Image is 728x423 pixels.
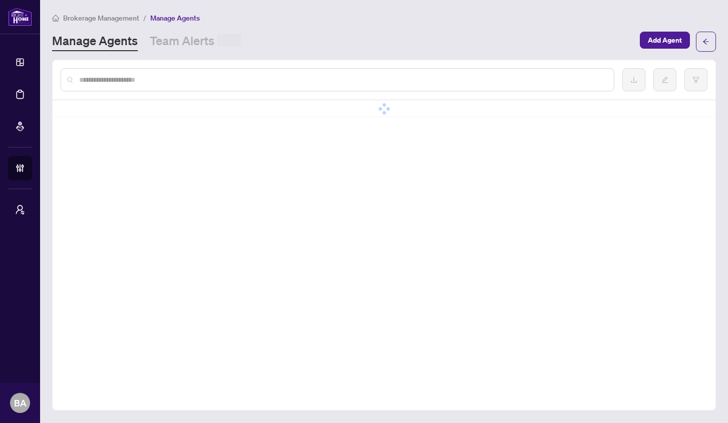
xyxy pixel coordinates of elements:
[653,68,676,91] button: edit
[150,33,241,51] a: Team Alerts
[640,32,690,49] button: Add Agent
[8,8,32,26] img: logo
[52,15,59,22] span: home
[648,32,682,48] span: Add Agent
[622,68,645,91] button: download
[684,68,707,91] button: filter
[150,14,200,23] span: Manage Agents
[15,205,25,215] span: user-switch
[702,38,709,45] span: arrow-left
[14,396,27,410] span: BA
[52,33,138,51] a: Manage Agents
[63,14,139,23] span: Brokerage Management
[143,12,146,24] li: /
